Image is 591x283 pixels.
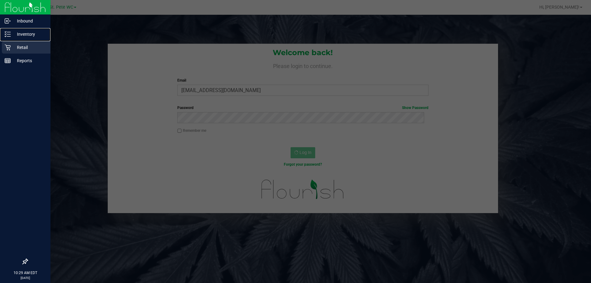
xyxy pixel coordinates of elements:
span: 1 [2,1,5,6]
p: 10:29 AM EDT [3,270,48,276]
p: Inventory [11,30,48,38]
p: Reports [11,57,48,64]
inline-svg: Inventory [5,31,11,37]
inline-svg: Inbound [5,18,11,24]
inline-svg: Retail [5,44,11,51]
inline-svg: Reports [5,58,11,64]
p: Retail [11,44,48,51]
p: Inbound [11,17,48,25]
p: [DATE] [3,276,48,280]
